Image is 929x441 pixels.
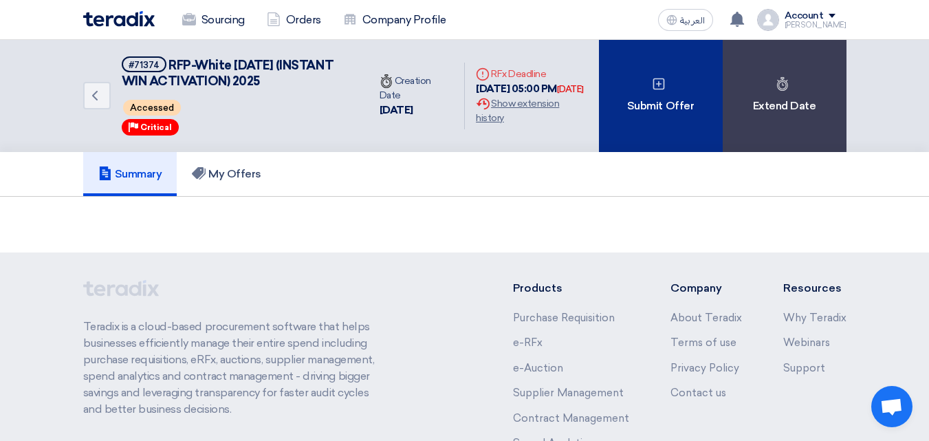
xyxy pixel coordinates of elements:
a: About Teradix [670,312,742,324]
span: RFP-White [DATE] (INSTANT WIN ACTIVATION) 2025 [122,58,334,89]
li: Resources [783,280,846,297]
a: Purchase Requisition [513,312,615,324]
img: profile_test.png [757,9,779,31]
h5: My Offers [192,167,261,181]
div: RFx Deadline [476,67,587,81]
a: Privacy Policy [670,362,739,374]
a: Contract Management [513,412,629,424]
a: Why Teradix [783,312,846,324]
button: العربية [658,9,713,31]
span: Accessed [123,100,181,116]
span: Critical [140,122,172,132]
div: [DATE] 05:00 PM [476,81,587,97]
a: Sourcing [171,5,256,35]
a: Orders [256,5,332,35]
div: Extend Date [723,40,846,152]
a: Contact us [670,387,726,399]
a: Company Profile [332,5,457,35]
div: #71374 [129,61,160,69]
li: Products [513,280,629,297]
h5: RFP-White Friday (INSTANT WIN ACTIVATION) 2025 [122,56,352,90]
div: [DATE] [557,83,584,96]
div: Account [785,10,824,22]
li: Company [670,280,742,297]
h5: Summary [98,167,162,181]
div: Creation Date [380,74,453,103]
img: Teradix logo [83,11,155,27]
a: e-Auction [513,362,563,374]
div: Show extension history [476,96,587,125]
a: Webinars [783,336,830,349]
div: [DATE] [380,103,453,118]
a: Summary [83,152,177,196]
div: [PERSON_NAME] [785,21,846,29]
div: Open chat [871,386,912,427]
a: Terms of use [670,336,736,349]
a: My Offers [177,152,276,196]
div: Submit Offer [599,40,723,152]
a: Support [783,362,825,374]
a: Supplier Management [513,387,624,399]
a: e-RFx [513,336,543,349]
p: Teradix is a cloud-based procurement software that helps businesses efficiently manage their enti... [83,319,389,418]
span: العربية [680,16,705,25]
